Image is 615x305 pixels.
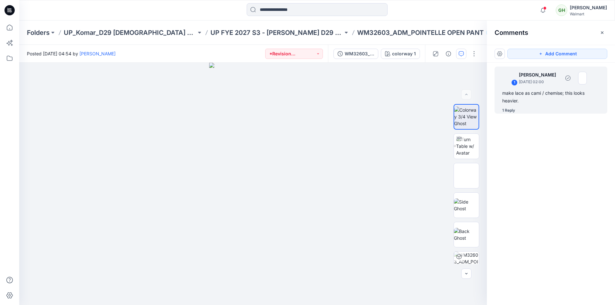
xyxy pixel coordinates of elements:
[454,252,479,277] img: WM32603_ADM_POINTELLE OPEN PANT colorway 1
[454,198,479,212] img: Side Ghost
[209,63,297,305] img: eyJhbGciOiJIUzI1NiIsImtpZCI6IjAiLCJzbHQiOiJzZXMiLCJ0eXAiOiJKV1QifQ.eyJkYXRhIjp7InR5cGUiOiJzdG9yYW...
[79,51,116,56] a: [PERSON_NAME]
[502,107,515,114] div: 1 Reply
[454,228,479,241] img: Back Ghost
[27,50,116,57] span: Posted [DATE] 04:54 by
[502,89,600,105] div: make lace as cami / chemise; this looks heavier.
[392,50,416,57] div: colorway 1
[27,28,50,37] a: Folders
[454,107,479,127] img: Colorway 3/4 View Ghost
[570,12,607,16] div: Walmart
[381,49,420,59] button: colorway 1
[357,28,484,37] p: WM32603_ADM_POINTELLE OPEN PANT
[511,79,518,86] div: 1
[64,28,196,37] a: UP_Komar_D29 [DEMOGRAPHIC_DATA] Sleep
[443,49,454,59] button: Details
[345,50,374,57] div: WM32603_ADM_POINTELLE OPEN PANT
[519,79,560,85] p: [DATE] 02:00
[570,4,607,12] div: [PERSON_NAME]
[456,136,479,156] img: Turn Table w/ Avatar
[210,28,343,37] a: UP FYE 2027 S3 - [PERSON_NAME] D29 [DEMOGRAPHIC_DATA] Sleepwear
[507,49,607,59] button: Add Comment
[486,28,507,37] button: 36
[519,71,560,79] p: [PERSON_NAME]
[333,49,378,59] button: WM32603_ADM_POINTELLE OPEN PANT
[556,4,567,16] div: GH
[504,72,516,84] img: Jennifer Yerkes
[495,29,528,36] h2: Comments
